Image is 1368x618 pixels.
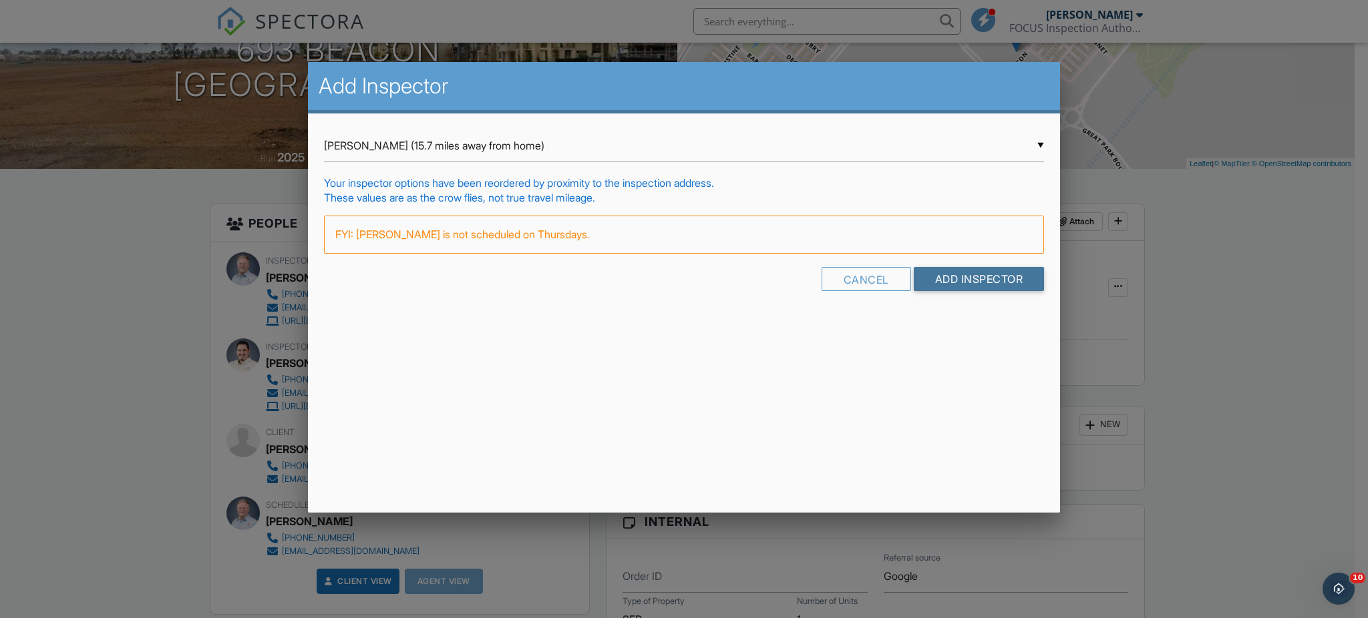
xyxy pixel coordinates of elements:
[324,176,1044,190] div: Your inspector options have been reordered by proximity to the inspection address.
[1350,573,1365,583] span: 10
[324,216,1044,253] div: FYI: [PERSON_NAME] is not scheduled on Thursdays.
[914,267,1045,291] input: Add Inspector
[1323,573,1355,605] iframe: Intercom live chat
[319,73,1049,99] h2: Add Inspector
[324,190,1044,205] div: These values are as the crow flies, not true travel mileage.
[822,267,911,291] div: Cancel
